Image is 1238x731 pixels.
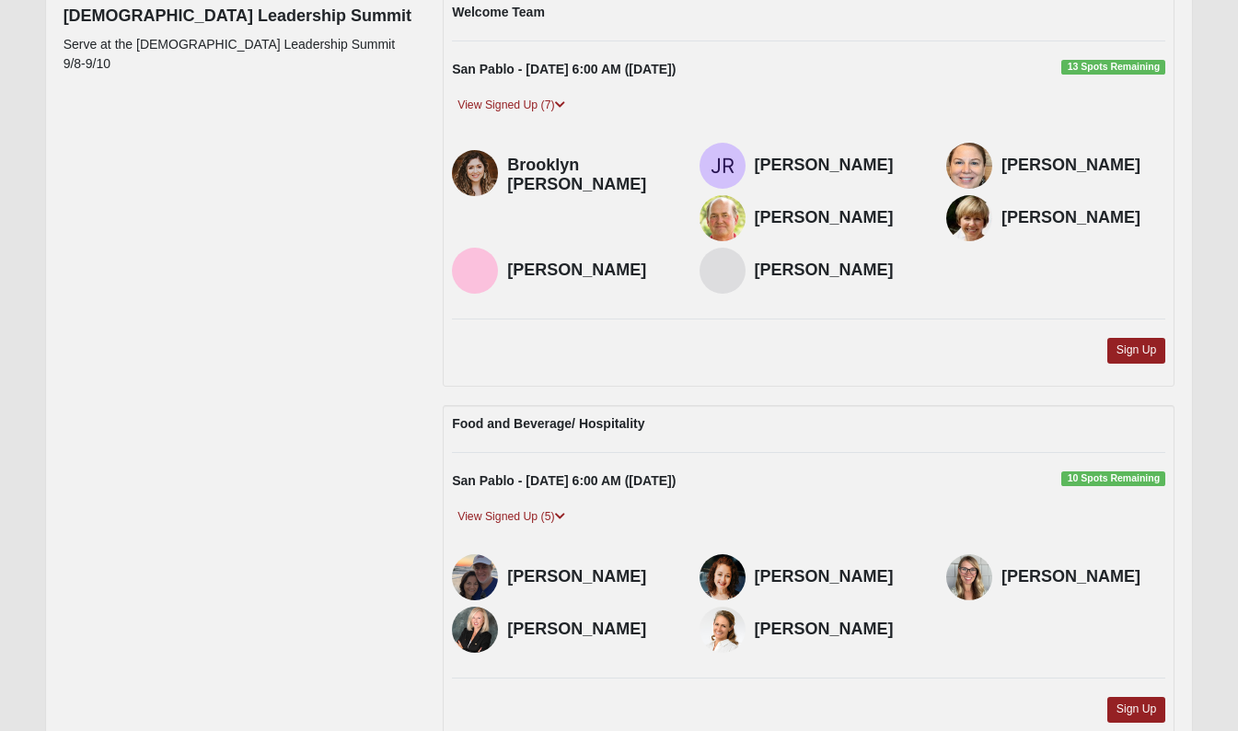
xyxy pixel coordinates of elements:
[452,96,570,115] a: View Signed Up (7)
[755,208,919,228] h4: [PERSON_NAME]
[755,567,919,587] h4: [PERSON_NAME]
[452,5,545,19] strong: Welcome Team
[755,156,919,176] h4: [PERSON_NAME]
[1107,697,1166,722] a: Sign Up
[700,607,746,653] img: Kristi Uhland
[507,261,671,281] h4: [PERSON_NAME]
[1107,338,1166,363] a: Sign Up
[1061,471,1165,486] span: 10 Spots Remaining
[700,248,746,294] img: Della Sellers
[1001,156,1165,176] h4: [PERSON_NAME]
[452,416,644,431] strong: Food and Beverage/ Hospitality
[452,150,498,196] img: Brooklyn Stabile
[452,554,498,600] img: Anne-Marie Fort
[507,620,671,640] h4: [PERSON_NAME]
[1001,567,1165,587] h4: [PERSON_NAME]
[1001,208,1165,228] h4: [PERSON_NAME]
[946,554,992,600] img: Vanessa Shaw
[946,195,992,241] img: Carin Greene
[1061,60,1165,75] span: 13 Spots Remaining
[64,35,416,74] p: Serve at the [DEMOGRAPHIC_DATA] Leadership Summit 9/8-9/10
[452,62,676,76] strong: San Pablo - [DATE] 6:00 AM ([DATE])
[946,143,992,189] img: Kate Bell
[452,248,498,294] img: Suzy Young
[452,507,570,527] a: View Signed Up (5)
[507,567,671,587] h4: [PERSON_NAME]
[755,261,919,281] h4: [PERSON_NAME]
[64,6,416,27] h4: [DEMOGRAPHIC_DATA] Leadership Summit
[452,607,498,653] img: Deb Bailey Dunckel
[452,473,676,488] strong: San Pablo - [DATE] 6:00 AM ([DATE])
[700,143,746,189] img: Jim Radney
[700,195,746,241] img: Mike Greene
[700,554,746,600] img: Emily Brummund
[507,156,671,195] h4: Brooklyn [PERSON_NAME]
[755,620,919,640] h4: [PERSON_NAME]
